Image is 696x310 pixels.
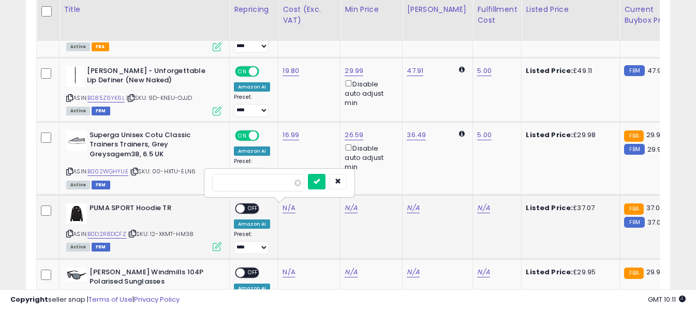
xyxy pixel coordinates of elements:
[236,131,249,140] span: ON
[10,295,180,305] div: seller snap | |
[646,267,665,277] span: 29.95
[236,67,249,76] span: ON
[66,66,221,114] div: ASIN:
[624,203,643,215] small: FBA
[245,268,261,277] span: OFF
[407,66,423,76] a: 47.91
[477,203,490,213] a: N/A
[526,203,573,213] b: Listed Price:
[526,267,573,277] b: Listed Price:
[234,94,270,117] div: Preset:
[646,203,664,213] span: 37.07
[526,130,612,140] div: £29.98
[407,4,468,15] div: [PERSON_NAME]
[66,130,221,188] div: ASIN:
[283,66,299,76] a: 19.80
[345,203,357,213] a: N/A
[64,4,225,15] div: Title
[66,243,90,252] span: All listings currently available for purchase on Amazon
[66,130,87,151] img: 41H1yXZdeUL._SL40_.jpg
[526,268,612,277] div: £29.95
[66,268,87,282] img: 31ZJ7GCvuEL._SL40_.jpg
[66,42,90,51] span: All listings currently available for purchase on Amazon
[624,144,644,155] small: FBM
[477,4,517,26] div: Fulfillment Cost
[92,42,109,51] span: FBA
[234,158,270,181] div: Preset:
[90,130,215,162] b: Superga Unisex Cotu Classic Trainers Trainers, Grey Greysagem38, 6.5 UK
[647,66,664,76] span: 47.91
[87,230,126,239] a: B0D2R8DCFZ
[624,268,643,279] small: FBA
[526,4,615,15] div: Listed Price
[283,267,295,277] a: N/A
[134,294,180,304] a: Privacy Policy
[258,131,274,140] span: OFF
[66,181,90,189] span: All listings currently available for purchase on Amazon
[283,4,336,26] div: Cost (Exc. VAT)
[126,94,192,102] span: | SKU: 9D-KNEU-OJJD
[92,181,110,189] span: FBM
[283,203,295,213] a: N/A
[526,66,612,76] div: £49.11
[66,203,87,224] img: 31D5yA2kxoL._SL40_.jpg
[66,2,221,50] div: ASIN:
[477,267,490,277] a: N/A
[647,144,666,154] span: 29.98
[624,130,643,142] small: FBA
[128,230,194,238] span: | SKU: 12-XKMT-HM38
[87,66,213,88] b: [PERSON_NAME] - Unforgettable Lip Definer (New Naked)
[10,294,48,304] strong: Copyright
[66,107,90,115] span: All listings currently available for purchase on Amazon
[407,267,419,277] a: N/A
[459,66,465,73] i: Calculated using Dynamic Max Price.
[234,146,270,156] div: Amazon AI
[345,267,357,277] a: N/A
[526,130,573,140] b: Listed Price:
[345,142,394,172] div: Disable auto adjust min
[234,29,270,53] div: Preset:
[234,82,270,92] div: Amazon AI
[88,294,132,304] a: Terms of Use
[87,94,125,102] a: B085Z6YK6L
[647,217,665,227] span: 37.07
[66,66,84,87] img: 21dsj5J6mjL._SL40_.jpg
[92,107,110,115] span: FBM
[66,203,221,250] div: ASIN:
[407,203,419,213] a: N/A
[407,130,426,140] a: 36.49
[258,67,274,76] span: OFF
[646,130,665,140] span: 29.98
[234,4,274,15] div: Repricing
[624,217,644,228] small: FBM
[345,78,394,108] div: Disable auto adjust min
[526,66,573,76] b: Listed Price:
[234,219,270,229] div: Amazon AI
[477,66,492,76] a: 5.00
[283,130,299,140] a: 16.99
[245,204,261,213] span: OFF
[90,268,215,289] b: [PERSON_NAME] Windmills 104P Polarised Sunglasses
[87,167,128,176] a: B002WGHYUE
[130,167,196,175] span: | SKU: 00-HXTU-ELN6
[648,294,686,304] span: 2025-08-18 10:11 GMT
[459,130,465,137] i: Calculated using Dynamic Max Price.
[345,66,363,76] a: 29.99
[624,4,677,26] div: Current Buybox Price
[92,243,110,252] span: FBM
[90,203,215,216] b: PUMA SPORT Hoodie TR
[345,130,363,140] a: 26.59
[526,203,612,213] div: £37.07
[234,231,270,254] div: Preset:
[624,65,644,76] small: FBM
[477,130,492,140] a: 5.00
[345,4,398,15] div: Min Price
